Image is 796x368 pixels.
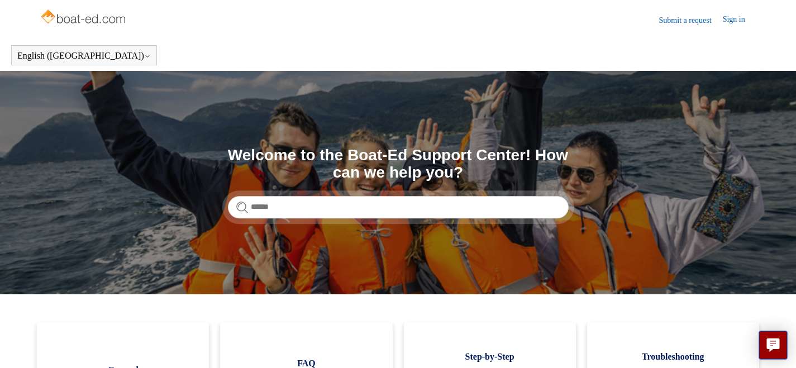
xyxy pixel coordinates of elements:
button: English ([GEOGRAPHIC_DATA]) [17,51,151,61]
span: Troubleshooting [604,350,742,364]
img: Boat-Ed Help Center home page [40,7,128,29]
h1: Welcome to the Boat-Ed Support Center! How can we help you? [228,147,569,181]
span: Step-by-Step [421,350,559,364]
a: Sign in [723,13,756,27]
input: Search [228,196,569,218]
button: Live chat [759,331,788,360]
a: Submit a request [659,15,723,26]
